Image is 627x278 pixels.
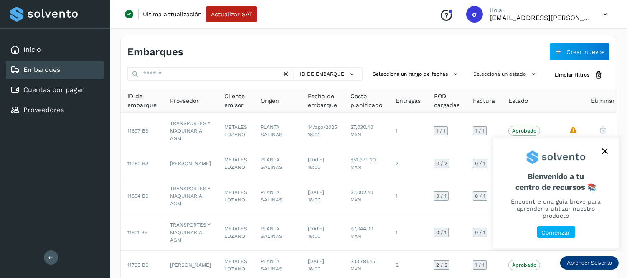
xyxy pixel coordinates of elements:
span: [DATE] 18:00 [308,189,324,203]
p: centro de recursos 📚 [503,183,609,192]
td: METALES LOZANO [218,113,254,149]
td: TRANSPORTES Y MAQUINARIA AGM [163,178,218,214]
span: Bienvenido a tu [503,172,609,191]
span: Limpiar filtros [555,71,589,79]
span: 0 / 1 [436,230,447,235]
span: Cliente emisor [224,92,247,110]
td: $7,030.40 MXN [344,113,389,149]
span: Estado [508,97,528,105]
td: PLANTA SALINAS [254,178,301,214]
span: 1 / 1 [436,128,446,133]
span: 0 / 1 [475,230,485,235]
p: ops.lozano@solvento.mx [490,14,590,22]
span: 11804 BS [127,193,149,199]
td: 1 [389,178,427,214]
div: Inicio [6,41,104,59]
td: METALES LOZANO [218,149,254,178]
span: 11795 BS [127,262,149,268]
span: Fecha de embarque [308,92,337,110]
td: $51,379.20 MXN [344,149,389,178]
span: Origen [261,97,279,105]
td: $7,002.40 MXN [344,178,389,214]
a: Embarques [23,66,60,74]
span: [DATE] 18:00 [308,157,324,170]
td: METALES LOZANO [218,178,254,214]
button: Comenzar [537,226,575,238]
span: 0 / 2 [436,161,447,166]
p: Aprender Solvento [567,260,612,266]
p: Aprobado [512,128,536,134]
button: ID de embarque [297,68,359,80]
td: 2 [389,149,427,178]
td: $7,044.00 MXN [344,214,389,251]
div: Aprender Solvento [560,256,619,270]
span: 0 / 1 [436,194,447,199]
a: Proveedores [23,106,64,114]
div: Proveedores [6,101,104,119]
div: Aprender Solvento [493,138,619,248]
p: Encuentre una guía breve para aprender a utilizar nuestro producto [503,198,609,219]
button: Actualizar SAT [206,6,257,22]
span: Factura [473,97,495,105]
span: [DATE] 18:00 [308,226,324,239]
span: ID de embarque [127,92,157,110]
td: 1 [389,113,427,149]
span: 11790 BS [127,161,149,166]
button: close, [599,145,611,158]
span: Eliminar [591,97,615,105]
button: Crear nuevos [549,43,610,61]
button: Selecciona un estado [470,67,541,81]
a: Cuentas por pagar [23,86,84,94]
span: 14/ago/2025 18:00 [308,124,337,138]
button: Selecciona un rango de fechas [369,67,463,81]
p: Hola, [490,7,590,14]
span: 1 / 1 [475,128,485,133]
td: TRANSPORTES Y MAQUINARIA AGM [163,113,218,149]
div: Cuentas por pagar [6,81,104,99]
span: 0 / 1 [475,161,485,166]
span: Actualizar SAT [211,11,252,17]
td: PLANTA SALINAS [254,214,301,251]
td: METALES LOZANO [218,214,254,251]
button: Limpiar filtros [548,67,610,83]
div: Embarques [6,61,104,79]
span: 11697 BS [127,128,149,134]
span: 1 / 1 [475,263,485,268]
span: 0 / 1 [475,194,485,199]
span: [DATE] 18:00 [308,258,324,272]
a: Inicio [23,46,41,54]
span: ID de embarque [300,70,344,78]
span: Crear nuevos [566,49,604,55]
p: Comenzar [542,229,571,236]
span: 11801 BS [127,230,148,235]
td: PLANTA SALINAS [254,149,301,178]
span: POD cargadas [434,92,459,110]
p: Última actualización [143,10,202,18]
span: Entregas [396,97,421,105]
span: 2 / 2 [436,263,447,268]
td: TRANSPORTES Y MAQUINARIA AGM [163,214,218,251]
span: Costo planificado [350,92,382,110]
p: Aprobado [512,262,536,268]
td: 1 [389,214,427,251]
span: Proveedor [170,97,199,105]
h4: Embarques [127,46,183,58]
td: PLANTA SALINAS [254,113,301,149]
td: [PERSON_NAME] [163,149,218,178]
